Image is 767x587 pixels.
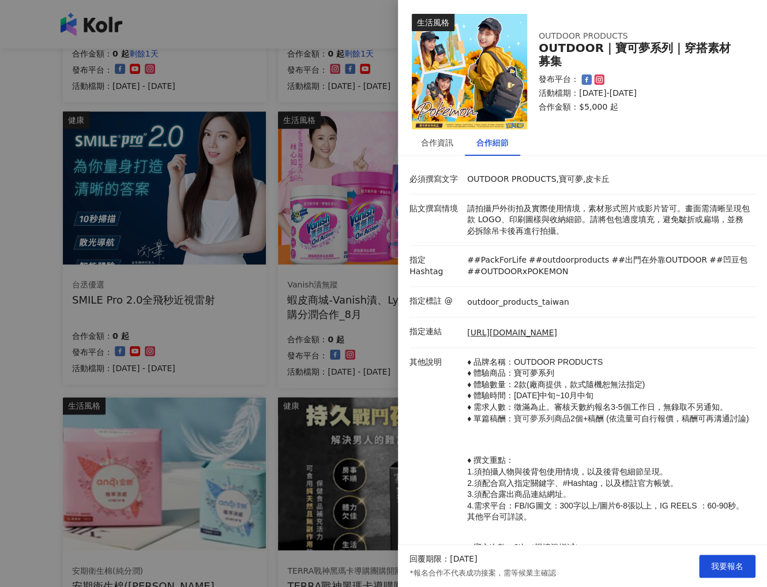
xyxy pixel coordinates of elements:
div: OUTDOOR PRODUCTS [539,31,723,42]
span: 3.須配合露出商品連結網址 [467,489,563,499]
p: ##PackForLife [467,255,527,266]
p: ##outdoorproducts [529,255,609,266]
span: ♦ 體驗時間：[DATE]中旬~10月中旬 [467,391,593,400]
p: ##凹豆包 [709,255,747,266]
p: 指定連結 [409,326,461,338]
p: 其他說明 [409,357,461,368]
p: 合作金額： $5,000 起 [539,102,742,113]
div: OUTDOOR｜寶可夢系列｜穿搭素材募集 [539,42,742,68]
img: 【OUTDOOR】寶可夢系列 [412,14,527,129]
span: 2.須配合寫入指定關鍵字、#Hashtag，以及標註官方帳號。 [467,478,678,488]
span: 寶可夢系列 [514,414,554,423]
p: 貼文撰寫情境 [409,203,461,215]
p: 指定標註 @ [409,296,461,307]
p: OUTDOOR PRODUCTS,寶可夢,皮卡丘 [467,174,750,185]
span: ♦ 撰文重點： [467,455,514,465]
span: ♦ 體驗商品：寶可夢系列 [467,368,554,377]
div: 生活風格 [412,14,454,31]
span: 。 [563,489,571,499]
span: ♦ 品牌名稱：OUTDOOR PRODUCTS [467,357,603,367]
p: ##OUTDOORxPOKEMON [467,266,568,278]
span: 商品 [554,414,570,423]
p: outdoor_products_taiwan [467,297,569,308]
span: ♦ 單篇稿酬： [467,414,514,423]
button: 我要報名 [699,555,755,578]
span: ♦ 需求人數：徵滿為止。審核天數約報名3-5個工作日，無錄取不另通知。 [467,402,727,412]
p: *報名合作不代表成功接案，需等候業主確認 [409,568,556,578]
span: 1.須拍攝人物與後背包使用情境，以及後背包細節呈現。 [467,467,668,476]
div: 合作細節 [476,136,509,149]
span: ♦ 體驗數量：2款(廠商提供，款式隨機恕無法指定) [467,380,645,389]
p: 回覆期限：[DATE] [409,554,477,565]
span: 我要報名 [711,562,743,571]
a: [URL][DOMAIN_NAME] [467,327,557,339]
p: 請拍攝戶外街拍及實際使用情境，素材形式照片或影片皆可。畫面需清晰呈現包款 LOGO、印刷圖樣與收納細節。請將包包適度填充，避免皺折或扁塌，並務必拆除吊卡後再進行拍攝。 [467,203,750,237]
p: 發布平台： [539,74,579,85]
span: 2個+稿酬 (依流量可自行報價，稿酬可再溝通討論) [570,414,749,423]
div: 合作資訊 [421,136,453,149]
p: 必須撰寫文字 [409,174,461,185]
span: ♦ 審文次數：2次（視情況增減） [467,543,583,552]
p: 指定 Hashtag [409,255,461,277]
p: ##出門在外靠OUTDOOR [611,255,707,266]
p: 活動檔期：[DATE]-[DATE] [539,88,742,99]
span: 4.需求平台：FB/IG圖文：300字以上/圖片6-8張以上，IG REELS ：60-90秒。其他平台可詳談。 [467,501,744,522]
